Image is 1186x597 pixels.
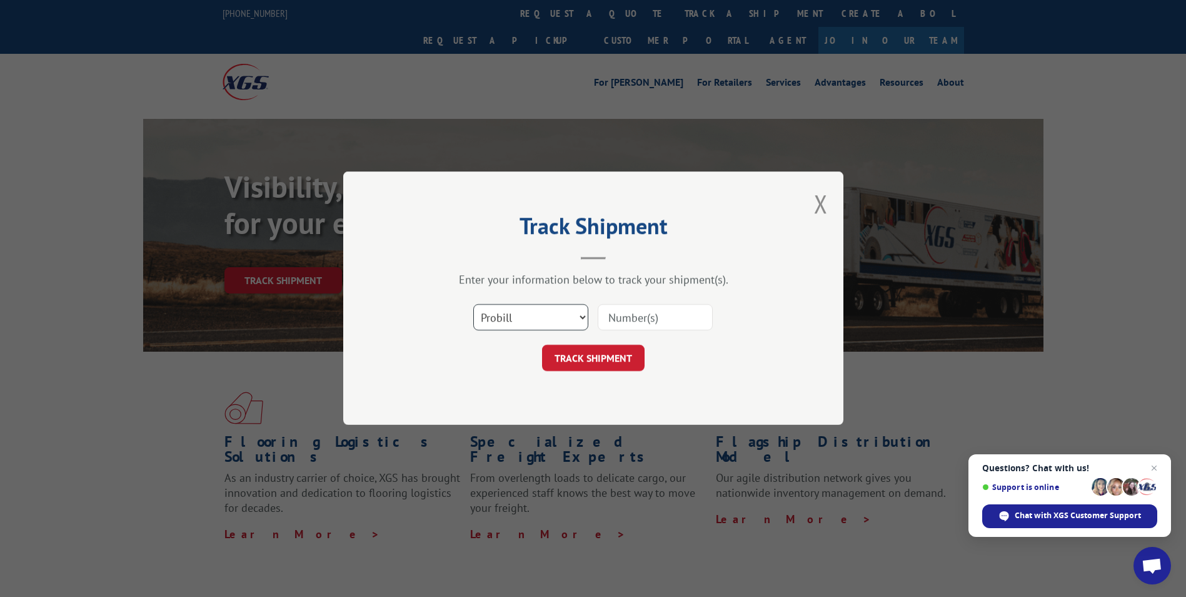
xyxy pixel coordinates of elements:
span: Chat with XGS Customer Support [1015,510,1141,521]
h2: Track Shipment [406,217,781,241]
button: TRACK SHIPMENT [542,345,645,372]
span: Questions? Chat with us! [982,463,1157,473]
button: Close modal [814,187,828,220]
div: Chat with XGS Customer Support [982,504,1157,528]
div: Open chat [1133,547,1171,584]
div: Enter your information below to track your shipment(s). [406,273,781,287]
span: Support is online [982,482,1087,492]
span: Close chat [1147,461,1162,476]
input: Number(s) [598,305,713,331]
